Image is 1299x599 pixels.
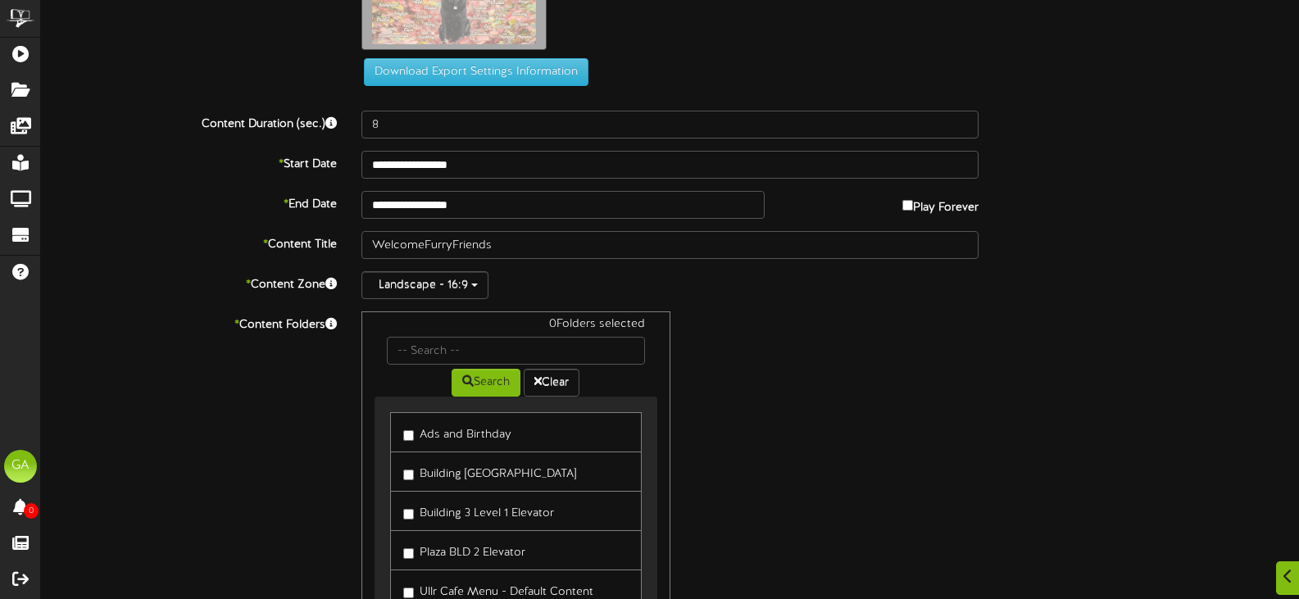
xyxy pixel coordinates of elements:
[29,111,349,133] label: Content Duration (sec.)
[403,461,576,483] label: Building [GEOGRAPHIC_DATA]
[403,430,414,441] input: Ads and Birthday
[403,500,554,522] label: Building 3 Level 1 Elevator
[361,231,979,259] input: Title of this Content
[361,271,488,299] button: Landscape - 16:9
[375,316,656,337] div: 0 Folders selected
[387,337,644,365] input: -- Search --
[902,191,979,216] label: Play Forever
[452,369,520,397] button: Search
[29,311,349,334] label: Content Folders
[524,369,579,397] button: Clear
[29,151,349,173] label: Start Date
[29,191,349,213] label: End Date
[29,231,349,253] label: Content Title
[902,200,913,211] input: Play Forever
[364,58,588,86] button: Download Export Settings Information
[403,470,414,480] input: Building [GEOGRAPHIC_DATA]
[4,450,37,483] div: GA
[403,548,414,559] input: Plaza BLD 2 Elevator
[29,271,349,293] label: Content Zone
[403,588,414,598] input: Ullr Cafe Menu - Default Content Folder
[24,503,39,519] span: 0
[403,509,414,520] input: Building 3 Level 1 Elevator
[356,66,588,79] a: Download Export Settings Information
[403,421,511,443] label: Ads and Birthday
[403,539,525,561] label: Plaza BLD 2 Elevator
